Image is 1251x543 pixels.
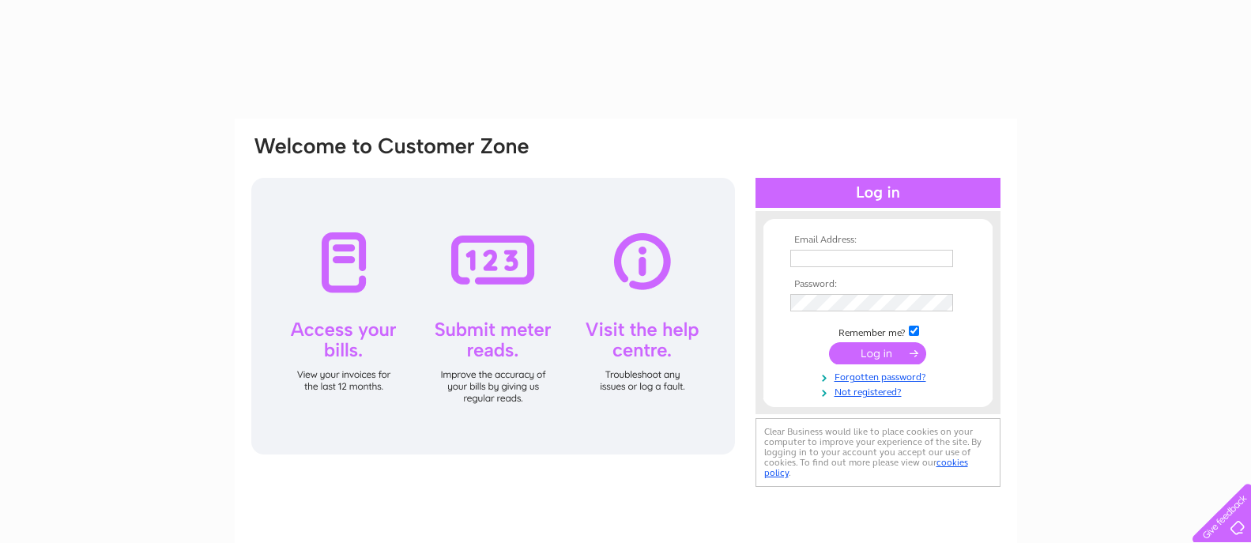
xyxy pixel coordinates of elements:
[764,457,968,478] a: cookies policy
[790,383,970,398] a: Not registered?
[786,279,970,290] th: Password:
[786,235,970,246] th: Email Address:
[755,418,1000,487] div: Clear Business would like to place cookies on your computer to improve your experience of the sit...
[829,342,926,364] input: Submit
[790,368,970,383] a: Forgotten password?
[786,323,970,339] td: Remember me?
